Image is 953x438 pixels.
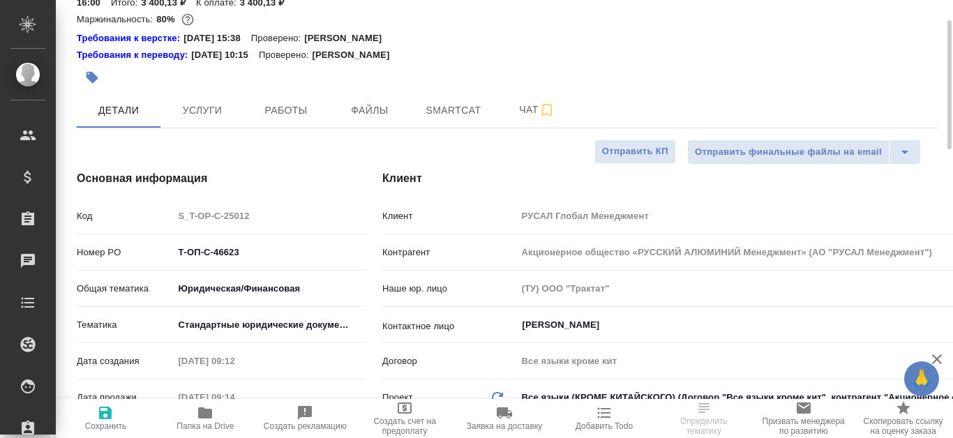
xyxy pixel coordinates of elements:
input: ✎ Введи что-нибудь [173,242,366,262]
p: Дата продажи [77,391,173,405]
button: Заявка на доставку [455,399,555,438]
p: [PERSON_NAME] [304,31,392,45]
span: Папка на Drive [177,421,234,431]
button: Отправить КП [594,139,676,164]
p: Дата создания [77,354,173,368]
p: Проверено: [259,48,313,62]
span: Скопировать ссылку на оценку заказа [862,416,945,436]
button: Сохранить [56,399,156,438]
p: Проект [382,391,413,405]
a: Требования к верстке: [77,31,183,45]
button: 🙏 [904,361,939,396]
span: Создать рекламацию [264,421,347,431]
div: Стандартные юридические документы, договоры, уставы [173,313,366,337]
p: Маржинальность: [77,14,156,24]
button: 559.50 RUB; [179,10,197,29]
span: Отправить КП [602,144,668,160]
p: Общая тематика [77,282,173,296]
span: Создать счет на предоплату [363,416,447,436]
span: Добавить Todo [576,421,633,431]
span: Призвать менеджера по развитию [762,416,845,436]
p: [PERSON_NAME] [312,48,400,62]
input: Пустое поле [173,351,295,371]
input: Пустое поле [173,387,295,407]
span: Сохранить [85,421,127,431]
p: Наше юр. лицо [382,282,517,296]
p: [DATE] 15:38 [183,31,251,45]
button: Отправить финальные файлы на email [687,139,890,165]
span: Услуги [169,102,236,119]
p: [DATE] 10:15 [191,48,259,62]
button: Призвать менеджера по развитию [753,399,853,438]
button: Скопировать ссылку на оценку заказа [853,399,953,438]
p: Клиент [382,209,517,223]
p: Тематика [77,318,173,332]
p: Проверено: [251,31,305,45]
span: Определить тематику [662,416,745,436]
p: Контрагент [382,246,517,259]
span: Работы [253,102,320,119]
p: Номер PO [77,246,173,259]
button: Добавить Todo [554,399,654,438]
p: Код [77,209,173,223]
button: Папка на Drive [156,399,255,438]
button: Добавить тэг [77,62,107,93]
span: Файлы [336,102,403,119]
button: Создать счет на предоплату [355,399,455,438]
input: Пустое поле [173,206,366,226]
p: Договор [382,354,517,368]
button: Создать рекламацию [255,399,355,438]
span: Заявка на доставку [467,421,542,431]
span: Smartcat [420,102,487,119]
span: 🙏 [910,364,933,393]
span: Чат [504,101,571,119]
p: Контактное лицо [382,319,517,333]
p: 80% [156,14,178,24]
h4: Клиент [382,170,938,187]
span: Отправить финальные файлы на email [695,144,882,160]
svg: Подписаться [539,102,555,119]
button: Определить тематику [654,399,753,438]
h4: Основная информация [77,170,327,187]
a: Требования к переводу: [77,48,191,62]
div: split button [687,139,921,165]
div: Юридическая/Финансовая [173,277,366,301]
div: Нажми, чтобы открыть папку с инструкцией [77,48,191,62]
span: Детали [85,102,152,119]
